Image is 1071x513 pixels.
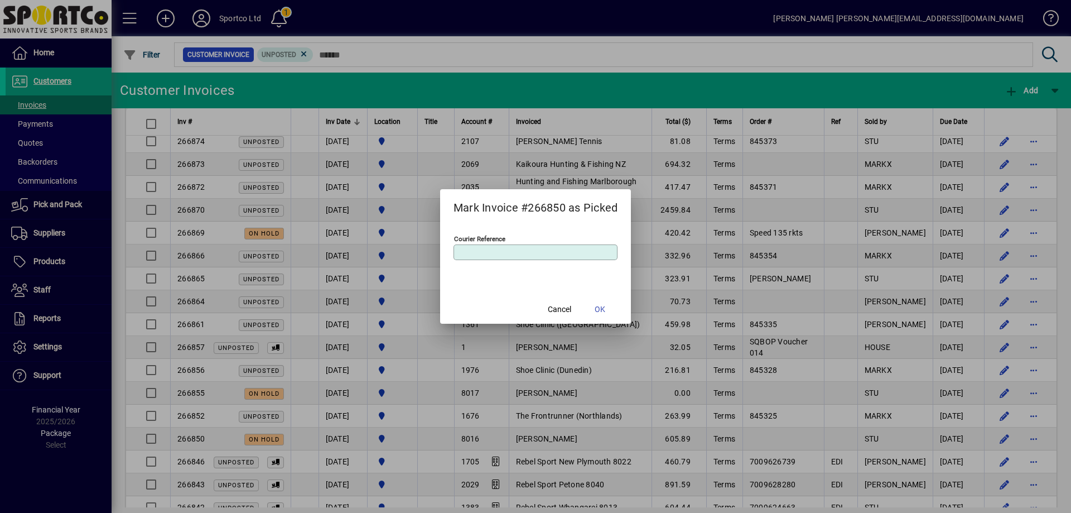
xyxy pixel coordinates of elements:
[542,299,577,319] button: Cancel
[548,304,571,315] span: Cancel
[582,299,617,319] button: OK
[454,235,505,243] mat-label: Courier Reference
[440,189,631,222] h2: Mark Invoice #266850 as Picked
[595,304,605,315] span: OK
